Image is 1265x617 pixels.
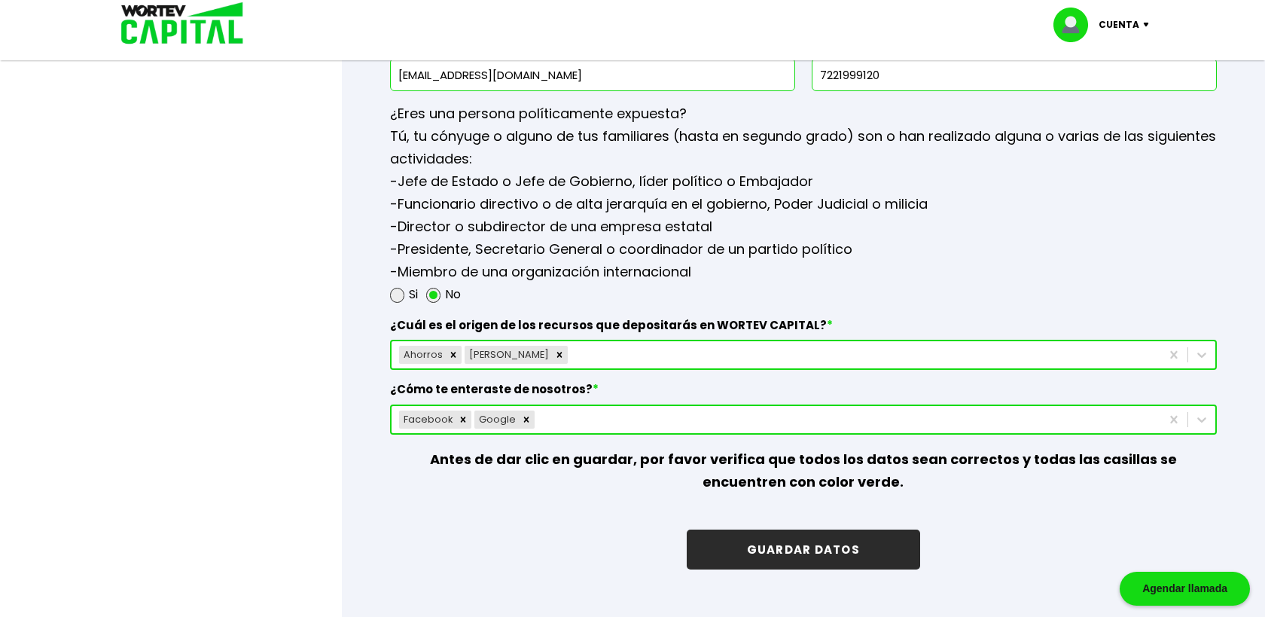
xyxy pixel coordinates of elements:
[455,411,471,429] div: Remove Facebook
[409,283,418,306] label: Si
[390,382,1217,405] label: ¿Cómo te enteraste de nosotros?
[430,450,1177,491] b: Antes de dar clic en guardar, por favor verifica que todos los datos sean correctos y todas las c...
[1120,572,1250,606] div: Agendar llamada
[1099,14,1139,36] p: Cuenta
[518,411,535,429] div: Remove Google
[390,102,1217,125] p: ¿Eres una persona políticamente expuesta?
[474,411,518,429] div: Google
[687,530,920,570] button: GUARDAR DATOS
[399,411,455,429] div: Facebook
[445,346,462,364] div: Remove Ahorros
[551,346,568,364] div: Remove Sueldo
[399,346,445,364] div: Ahorros
[445,283,461,306] label: No
[465,346,551,364] div: [PERSON_NAME]
[1053,8,1099,42] img: profile-image
[390,318,1217,341] label: ¿Cuál es el origen de los recursos que depositarás en WORTEV CAPITAL?
[818,59,1210,90] input: 10 dígitos
[390,125,1217,170] p: Tú, tu cónyuge o alguno de tus familiares (hasta en segundo grado) son o han realizado alguna o v...
[390,170,1217,283] p: -Jefe de Estado o Jefe de Gobierno, líder político o Embajador -Funcionario directivo o de alta j...
[1139,23,1160,27] img: icon-down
